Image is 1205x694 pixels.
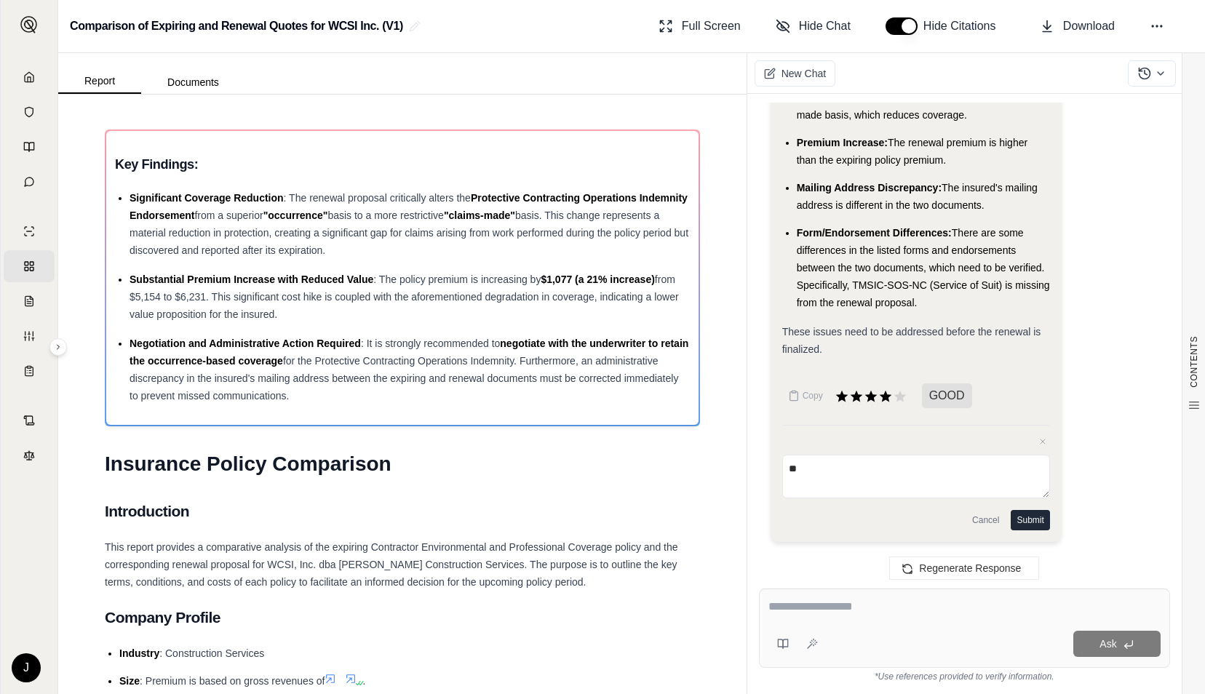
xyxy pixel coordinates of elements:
[105,444,700,484] h1: Insurance Policy Comparison
[130,192,284,204] span: Significant Coverage Reduction
[373,274,541,285] span: : The policy premium is increasing by
[759,668,1170,682] div: *Use references provided to verify information.
[141,71,245,94] button: Documents
[130,355,678,402] span: for the Protective Contracting Operations Indemnity. Furthermore, an administrative discrepancy i...
[797,182,942,194] span: Mailing Address Discrepancy:
[105,496,700,527] h2: Introduction
[284,192,471,204] span: : The renewal proposal critically alters the
[130,192,688,221] span: Protective Contracting Operations Indemnity Endorsement
[782,66,826,81] span: New Chat
[1034,12,1121,41] button: Download
[797,137,1028,166] span: The renewal premium is higher than the expiring policy premium.
[105,602,700,633] h2: Company Profile
[755,60,835,87] button: New Chat
[119,675,140,687] span: Size
[105,541,678,588] span: This report provides a comparative analysis of the expiring Contractor Environmental and Professi...
[1011,510,1049,530] button: Submit
[1073,631,1161,657] button: Ask
[966,510,1005,530] button: Cancel
[327,210,444,221] span: basis to a more restrictive
[682,17,741,35] span: Full Screen
[4,439,55,471] a: Legal Search Engine
[4,131,55,163] a: Prompt Library
[889,557,1039,580] button: Regenerate Response
[797,137,888,148] span: Premium Increase:
[4,250,55,282] a: Policy Comparisons
[797,227,1050,308] span: There are some differences in the listed forms and endorsements between the two documents, which ...
[130,274,373,285] span: Substantial Premium Increase with Reduced Value
[770,12,856,41] button: Hide Chat
[130,338,361,349] span: Negotiation and Administrative Action Required
[4,96,55,128] a: Documents Vault
[922,383,972,408] span: GOOD
[362,675,365,687] span: .
[4,61,55,93] a: Home
[1188,336,1200,388] span: CONTENTS
[115,151,690,178] h3: Key Findings:
[4,285,55,317] a: Claim Coverage
[797,182,1038,211] span: The insured's mailing address is different in the two documents.
[15,10,44,39] button: Expand sidebar
[4,320,55,352] a: Custom Report
[159,647,264,659] span: : Construction Services
[119,647,159,659] span: Industry
[1063,17,1115,35] span: Download
[4,166,55,198] a: Chat
[444,210,515,221] span: "claims-made"
[541,274,654,285] span: $1,077 (a 21% increase)
[782,381,829,410] button: Copy
[919,562,1021,574] span: Regenerate Response
[70,13,403,39] h2: Comparison of Expiring and Renewal Quotes for WCSI Inc. (V1)
[797,74,1028,121] span: The renewal proposal changes this endorsement from an occurrence basis to a claims-made basis, wh...
[653,12,747,41] button: Full Screen
[194,210,263,221] span: from a superior
[20,16,38,33] img: Expand sidebar
[4,355,55,387] a: Coverage Table
[923,17,1005,35] span: Hide Citations
[1099,638,1116,650] span: Ask
[58,69,141,94] button: Report
[12,653,41,682] div: J
[49,338,67,356] button: Expand sidebar
[4,404,55,436] a: Contract Analysis
[130,274,679,320] span: from $5,154 to $6,231. This significant cost hike is coupled with the aforementioned degradation ...
[263,210,328,221] span: "occurrence"
[799,17,851,35] span: Hide Chat
[130,210,688,256] span: basis. This change represents a material reduction in protection, creating a significant gap for ...
[361,338,500,349] span: : It is strongly recommended to
[803,390,823,402] span: Copy
[797,227,952,239] span: Form/Endorsement Differences:
[4,215,55,247] a: Single Policy
[140,675,325,687] span: : Premium is based on gross revenues of
[782,326,1041,355] span: These issues need to be addressed before the renewal is finalized.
